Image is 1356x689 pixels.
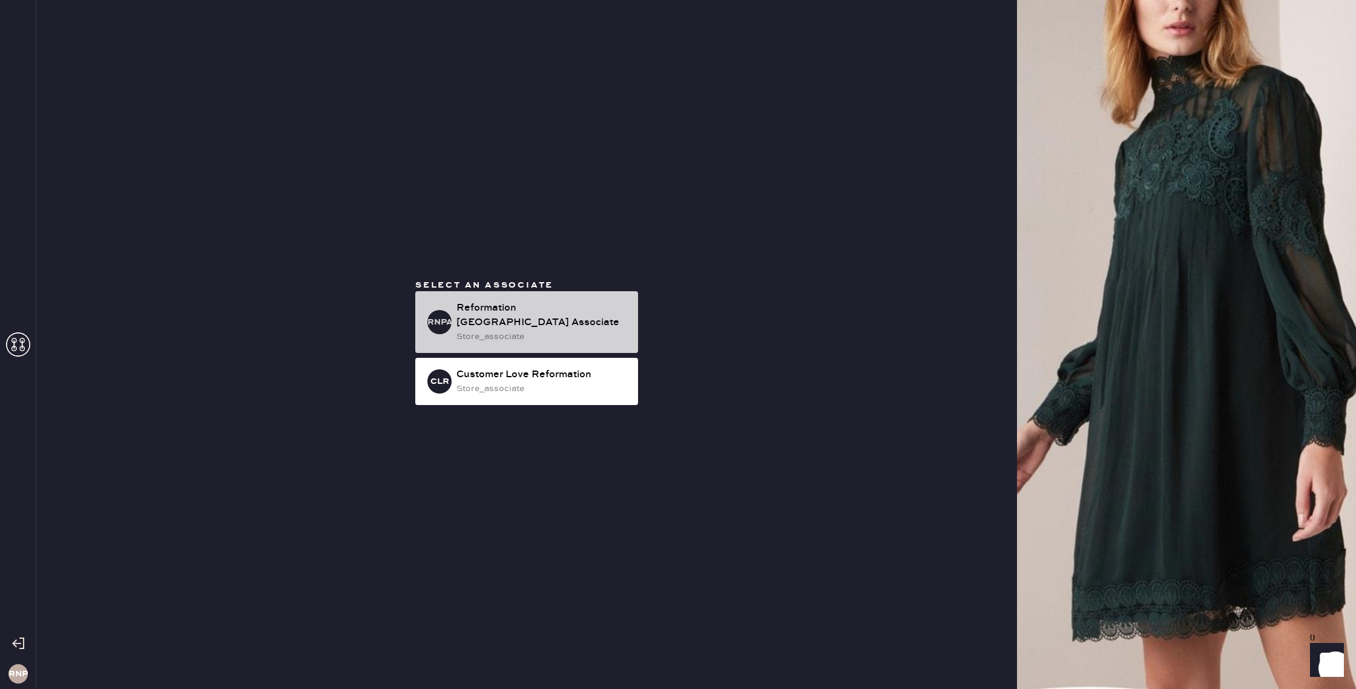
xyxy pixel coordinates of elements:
iframe: Front Chat [1298,635,1351,687]
div: Customer Love Reformation [456,368,628,382]
h3: CLR [430,377,449,386]
div: store_associate [456,330,628,343]
h3: RNPA [427,318,452,326]
h3: RNP [8,670,28,678]
div: store_associate [456,382,628,395]
div: Reformation [GEOGRAPHIC_DATA] Associate [456,301,628,330]
span: Select an associate [415,280,553,291]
